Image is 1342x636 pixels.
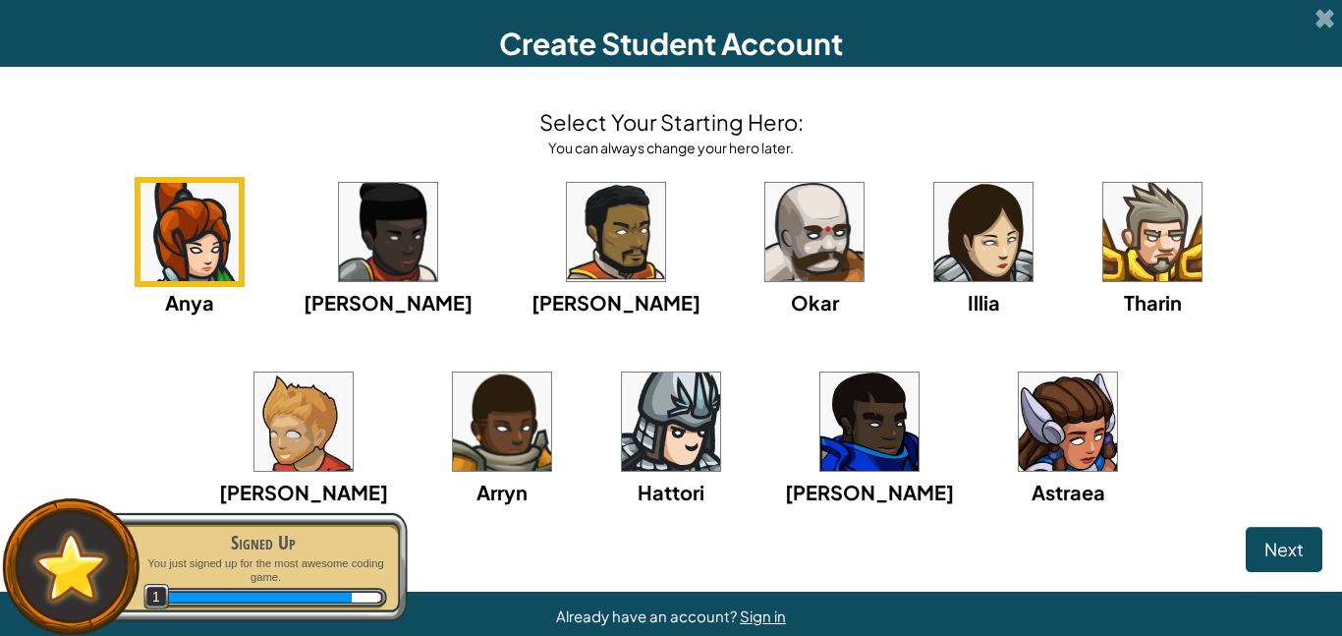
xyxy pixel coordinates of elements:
img: portrait.png [453,373,551,471]
span: Already have an account? [556,607,740,625]
img: portrait.png [140,183,239,281]
img: portrait.png [1103,183,1202,281]
a: Sign in [740,607,786,625]
div: Signed Up [140,529,387,556]
span: Astraea [1032,480,1105,504]
span: 1 [143,584,170,610]
span: Illia [968,290,1000,315]
span: [PERSON_NAME] [304,290,473,315]
img: portrait.png [765,183,864,281]
div: You can always change your hero later. [539,138,804,157]
span: Next [1264,538,1304,560]
span: Anya [165,290,214,315]
h4: Select Your Starting Hero: [539,106,804,138]
img: portrait.png [1019,373,1117,471]
span: Tharin [1124,290,1182,315]
span: Hattori [638,480,704,504]
span: [PERSON_NAME] [531,290,700,315]
button: Next [1246,527,1322,572]
img: portrait.png [567,183,665,281]
img: portrait.png [820,373,919,471]
img: portrait.png [254,373,353,471]
img: portrait.png [934,183,1033,281]
span: [PERSON_NAME] [785,480,954,504]
span: Okar [791,290,839,315]
span: [PERSON_NAME] [219,480,388,504]
span: Create Student Account [499,25,843,62]
img: default.png [27,523,116,610]
img: portrait.png [339,183,437,281]
img: portrait.png [622,373,720,471]
p: You just signed up for the most awesome coding game. [140,556,387,585]
span: Arryn [476,480,528,504]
